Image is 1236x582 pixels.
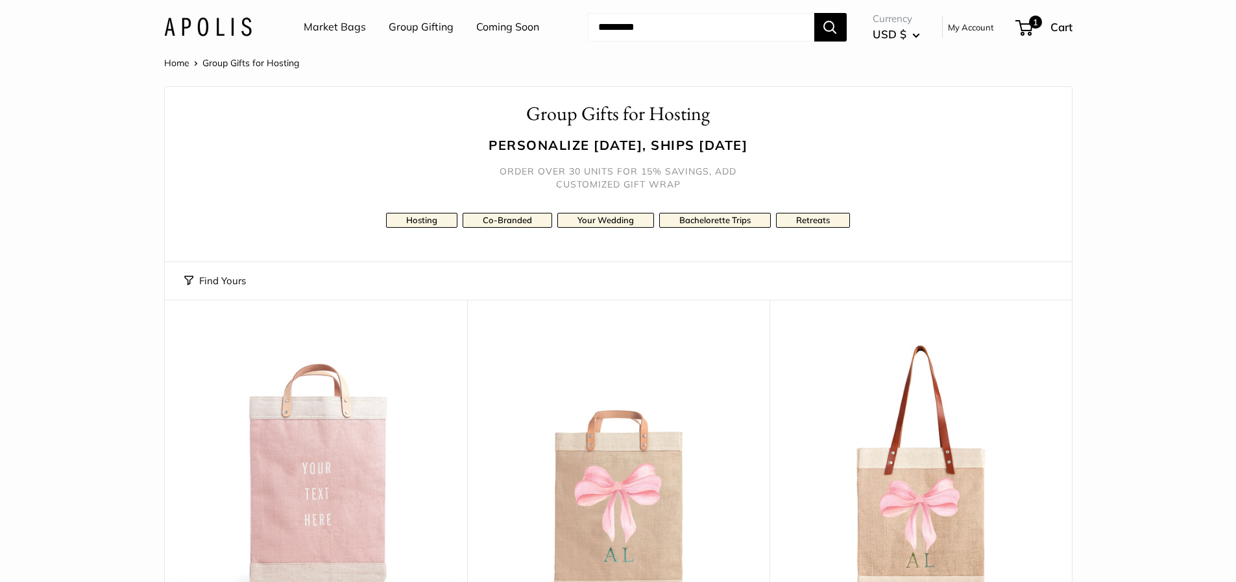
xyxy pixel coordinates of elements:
button: Find Yours [184,272,246,290]
a: Bachelorette Trips [659,213,771,228]
a: Group Gifting [389,18,454,37]
a: Hosting [386,213,457,228]
span: Group Gifts for Hosting [202,57,299,69]
a: My Account [948,19,994,35]
a: Your Wedding [557,213,654,228]
span: Currency [873,10,920,28]
h5: Order over 30 units for 15% savings, add customized gift wrap [489,165,748,191]
span: Cart [1050,20,1072,34]
span: 1 [1028,16,1041,29]
a: Co-Branded [463,213,552,228]
span: USD $ [873,27,906,41]
nav: Breadcrumb [164,55,299,71]
a: Retreats [776,213,850,228]
h3: Personalize [DATE], ships [DATE] [184,136,1052,154]
a: 1 Cart [1017,17,1072,38]
input: Search... [588,13,814,42]
a: Coming Soon [476,18,539,37]
button: Search [814,13,847,42]
a: Home [164,57,189,69]
a: Market Bags [304,18,366,37]
h1: Group Gifts for Hosting [184,100,1052,128]
img: Apolis [164,18,252,36]
button: USD $ [873,24,920,45]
